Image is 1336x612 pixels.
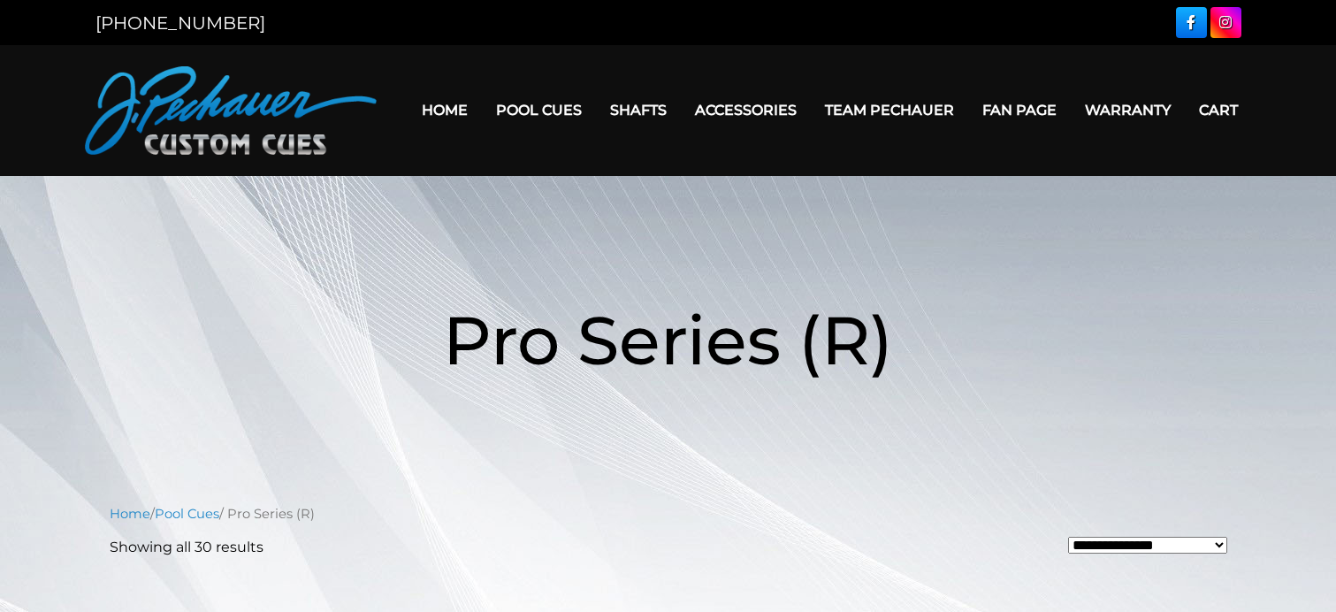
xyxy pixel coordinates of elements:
a: Team Pechauer [811,88,968,133]
a: Fan Page [968,88,1071,133]
a: Pool Cues [155,506,219,522]
a: Shafts [596,88,681,133]
a: Home [110,506,150,522]
img: Pechauer Custom Cues [85,66,377,155]
a: [PHONE_NUMBER] [95,12,265,34]
p: Showing all 30 results [110,537,263,558]
nav: Breadcrumb [110,504,1227,524]
a: Warranty [1071,88,1185,133]
a: Pool Cues [482,88,596,133]
select: Shop order [1068,537,1227,554]
a: Accessories [681,88,811,133]
a: Cart [1185,88,1252,133]
span: Pro Series (R) [443,299,893,381]
a: Home [408,88,482,133]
